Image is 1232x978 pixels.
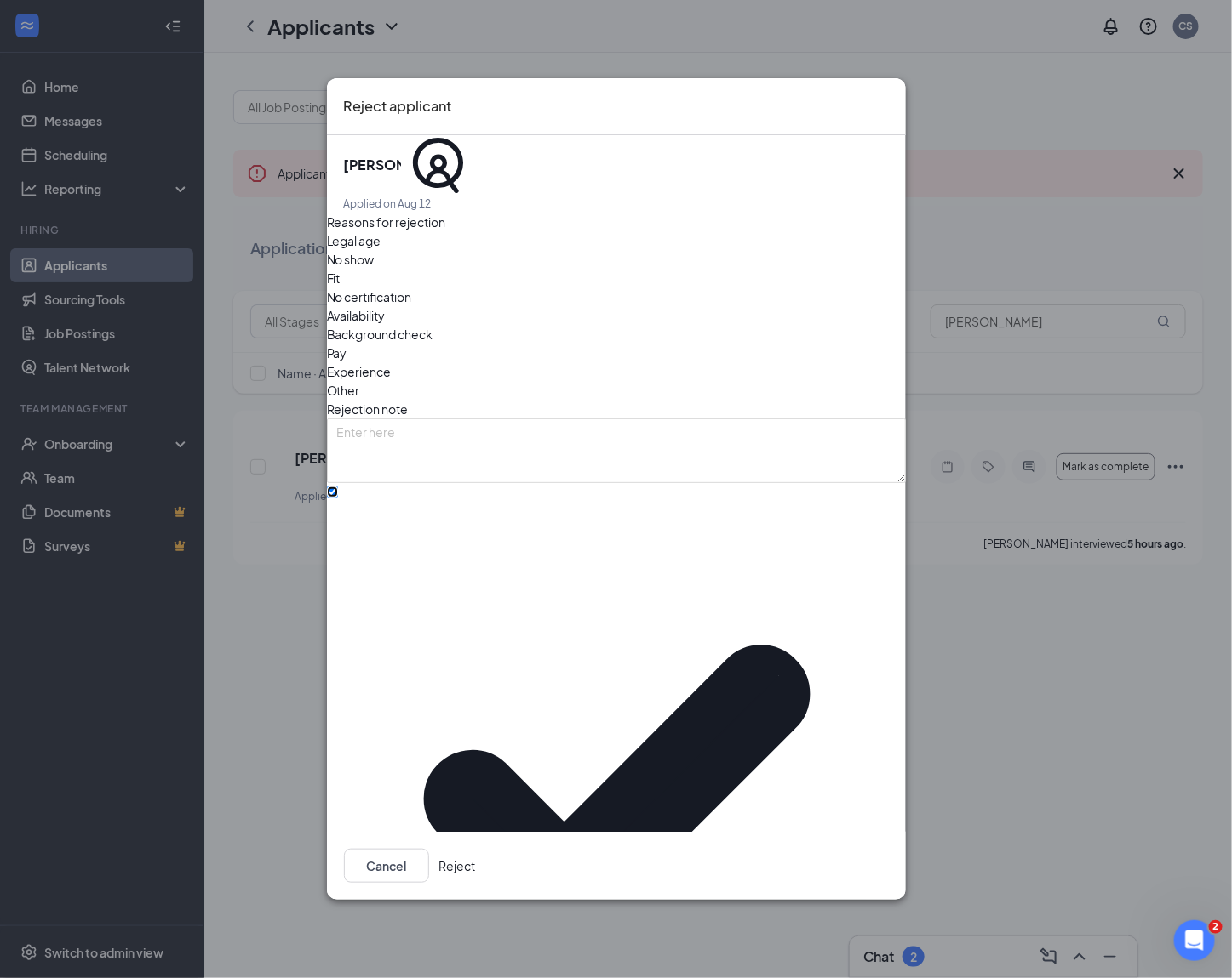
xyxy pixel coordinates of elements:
[327,231,381,250] span: Legal age
[327,325,433,344] span: Background check
[344,156,402,174] h5: [PERSON_NAME]
[1174,920,1215,961] iframe: Intercom live chat
[327,269,341,287] span: Fit
[327,250,375,269] span: No show
[327,381,360,400] span: Other
[344,95,452,117] h3: Reject applicant
[327,362,392,381] span: Experience
[327,214,446,230] span: Reasons for rejection
[344,196,469,213] div: Applied on Aug 12
[327,344,347,362] span: Pay
[1209,920,1223,934] span: 2
[439,849,476,883] button: Reject
[327,401,409,417] span: Rejection note
[327,306,386,325] span: Availability
[408,135,468,196] svg: SourcingTools
[344,849,429,883] button: Cancel
[327,287,412,306] span: No certification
